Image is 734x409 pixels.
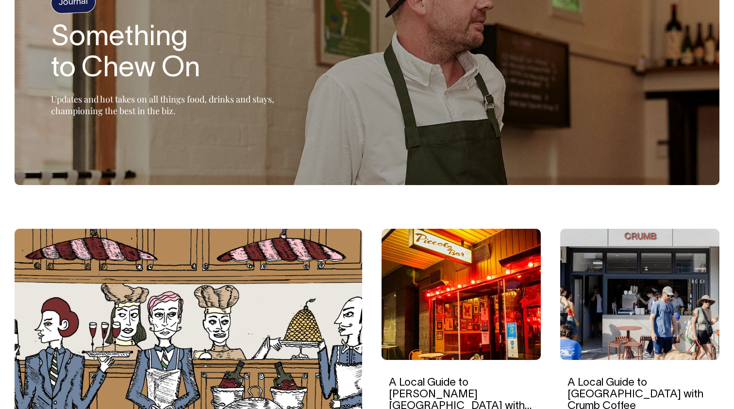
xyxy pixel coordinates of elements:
p: Updates and hot takes on all things food, drinks and stays, championing the best in the biz. [51,93,294,117]
h2: Something to Chew On [51,23,294,85]
img: People gather outside a cafe with a shopfront sign that reads "crumb". [560,229,719,360]
img: A Local Guide to Potts Point with Piccolo Bar [382,229,541,360]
